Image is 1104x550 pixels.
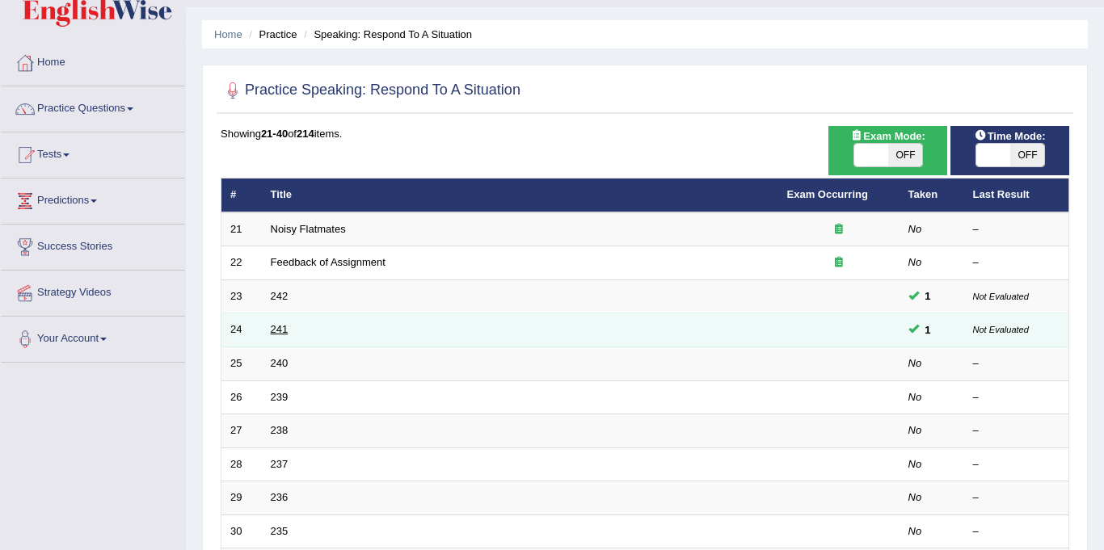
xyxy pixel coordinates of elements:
[1,225,185,265] a: Success Stories
[1,317,185,357] a: Your Account
[271,357,289,369] a: 240
[973,325,1029,334] small: Not Evaluated
[919,321,938,338] span: You can still take this question
[1010,144,1044,166] span: OFF
[973,423,1060,439] div: –
[787,222,891,237] div: Exam occurring question
[828,126,947,175] div: Show exams occurring in exams
[271,525,289,537] a: 235
[221,78,520,103] h2: Practice Speaking: Respond To A Situation
[271,290,289,302] a: 242
[214,28,242,40] a: Home
[221,414,262,448] td: 27
[262,178,778,212] th: Title
[221,279,262,313] td: 23
[221,481,262,515] td: 29
[261,128,288,140] b: 21-40
[844,128,931,145] span: Exam Mode:
[908,491,922,503] em: No
[1,40,185,81] a: Home
[271,323,289,335] a: 241
[908,525,922,537] em: No
[919,288,938,304] span: You can still take this question
[973,524,1060,540] div: –
[271,391,289,403] a: 239
[271,223,346,235] a: Noisy Flatmates
[787,188,868,200] a: Exam Occurring
[221,246,262,280] td: 22
[900,178,964,212] th: Taken
[1,271,185,311] a: Strategy Videos
[908,391,922,403] em: No
[973,390,1060,405] div: –
[973,356,1060,372] div: –
[221,126,1069,141] div: Showing of items.
[1,178,185,219] a: Predictions
[221,313,262,347] td: 24
[888,144,922,166] span: OFF
[221,447,262,481] td: 28
[271,491,289,503] a: 236
[908,424,922,436] em: No
[973,292,1029,301] small: Not Evaluated
[300,27,472,42] li: Speaking: Respond To A Situation
[297,128,314,140] b: 214
[908,223,922,235] em: No
[1,86,185,127] a: Practice Questions
[908,357,922,369] em: No
[271,458,289,470] a: 237
[271,424,289,436] a: 238
[245,27,297,42] li: Practice
[908,256,922,268] em: No
[271,256,386,268] a: Feedback of Assignment
[221,212,262,246] td: 21
[973,222,1060,237] div: –
[221,347,262,381] td: 25
[787,255,891,271] div: Exam occurring question
[908,458,922,470] em: No
[1,132,185,173] a: Tests
[221,514,262,548] td: 30
[964,178,1069,212] th: Last Result
[973,457,1060,472] div: –
[221,178,262,212] th: #
[968,128,1052,145] span: Time Mode:
[973,490,1060,506] div: –
[221,380,262,414] td: 26
[973,255,1060,271] div: –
